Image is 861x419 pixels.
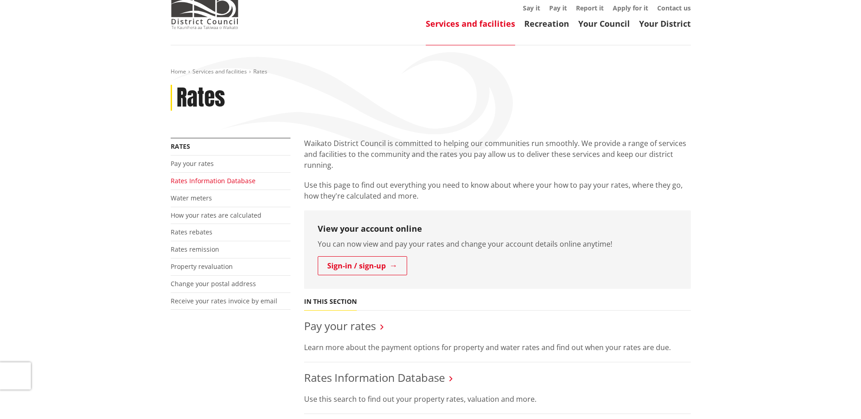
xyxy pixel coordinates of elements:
[576,4,604,12] a: Report it
[171,211,261,219] a: How your rates are calculated
[171,68,186,75] a: Home
[657,4,691,12] a: Contact us
[171,194,212,202] a: Water meters
[318,239,677,249] p: You can now view and pay your rates and change your account details online anytime!
[549,4,567,12] a: Pay it
[304,342,691,353] p: Learn more about the payment options for property and water rates and find out when your rates ar...
[171,262,233,271] a: Property revaluation
[171,68,691,76] nav: breadcrumb
[304,318,376,333] a: Pay your rates
[318,224,677,234] h3: View your account online
[171,176,256,185] a: Rates Information Database
[426,18,515,29] a: Services and facilities
[578,18,630,29] a: Your Council
[304,394,691,404] p: Use this search to find out your property rates, valuation and more.
[613,4,648,12] a: Apply for it
[524,18,569,29] a: Recreation
[639,18,691,29] a: Your District
[819,381,852,414] iframe: Messenger Launcher
[177,85,225,111] h1: Rates
[304,138,691,171] p: Waikato District Council is committed to helping our communities run smoothly. We provide a range...
[253,68,267,75] span: Rates
[171,159,214,168] a: Pay your rates
[318,256,407,275] a: Sign-in / sign-up
[192,68,247,75] a: Services and facilities
[171,279,256,288] a: Change your postal address
[171,245,219,253] a: Rates remission
[523,4,540,12] a: Say it
[304,370,445,385] a: Rates Information Database
[171,297,277,305] a: Receive your rates invoice by email
[171,228,212,236] a: Rates rebates
[304,298,357,306] h5: In this section
[304,180,691,201] p: Use this page to find out everything you need to know about where your how to pay your rates, whe...
[171,142,190,151] a: Rates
